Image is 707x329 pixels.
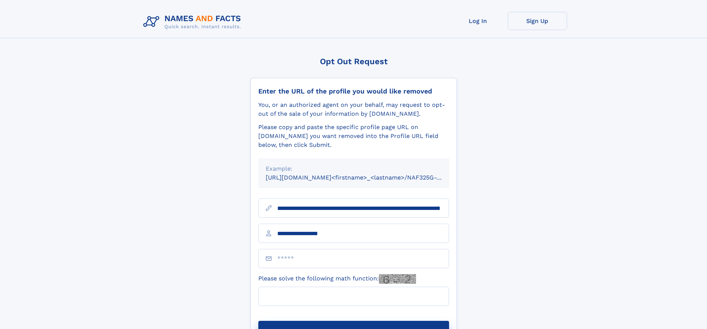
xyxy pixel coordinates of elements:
[258,101,449,118] div: You, or an authorized agent on your behalf, may request to opt-out of the sale of your informatio...
[140,12,247,32] img: Logo Names and Facts
[508,12,567,30] a: Sign Up
[251,57,457,66] div: Opt Out Request
[258,87,449,95] div: Enter the URL of the profile you would like removed
[266,174,463,181] small: [URL][DOMAIN_NAME]<firstname>_<lastname>/NAF325G-xxxxxxxx
[266,164,442,173] div: Example:
[448,12,508,30] a: Log In
[258,123,449,149] div: Please copy and paste the specific profile page URL on [DOMAIN_NAME] you want removed into the Pr...
[258,274,416,284] label: Please solve the following math function:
